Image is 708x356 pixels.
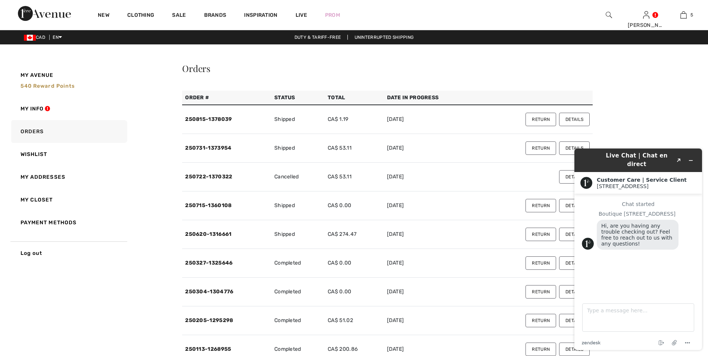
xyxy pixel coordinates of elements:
button: Return [525,141,556,155]
a: 250304-1304776 [185,288,233,295]
a: My Addresses [10,166,127,188]
a: Log out [10,241,127,265]
td: CA$ 0.00 [325,249,384,278]
button: Return [525,199,556,212]
button: Return [525,343,556,356]
a: 250715-1360108 [185,202,231,209]
a: 250731-1373954 [185,145,231,151]
a: Sign In [643,11,649,18]
img: 1ère Avenue [18,6,71,21]
a: 250620-1316661 [185,231,231,237]
td: CA$ 51.02 [325,306,384,335]
td: Shipped [271,134,325,163]
a: 250205-1295298 [185,317,233,324]
td: CA$ 1.19 [325,105,384,134]
button: Details [559,170,590,184]
td: Cancelled [271,163,325,191]
div: Orders [182,64,593,73]
td: [DATE] [384,306,478,335]
a: 250327-1325646 [185,260,233,266]
a: Live [296,11,307,19]
td: CA$ 274.47 [325,220,384,249]
span: Inspiration [244,12,277,20]
th: Status [271,91,325,105]
span: My Avenue [21,71,54,79]
div: [PERSON_NAME] [628,21,664,29]
td: Completed [271,278,325,306]
a: 250815-1378039 [185,116,232,122]
td: [DATE] [384,191,478,220]
a: My Info [10,97,127,120]
button: Details [559,285,590,299]
span: 5 [690,12,693,18]
span: Chat [16,5,32,12]
td: Shipped [271,220,325,249]
img: search the website [606,10,612,19]
a: Prom [325,11,340,19]
button: Return [525,256,556,270]
button: Details [559,256,590,270]
button: Details [559,314,590,327]
button: Return [525,285,556,299]
td: CA$ 53.11 [325,134,384,163]
td: CA$ 0.00 [325,278,384,306]
button: Details [559,141,590,155]
td: CA$ 53.11 [325,163,384,191]
td: [DATE] [384,163,478,191]
td: [DATE] [384,134,478,163]
a: 5 [665,10,702,19]
span: 540 Reward points [21,83,75,89]
img: My Bag [680,10,687,19]
a: Sale [172,12,186,20]
td: [DATE] [384,249,478,278]
th: Date in Progress [384,91,478,105]
td: [DATE] [384,278,478,306]
span: EN [53,35,62,40]
button: Details [559,343,590,356]
img: Canadian Dollar [24,35,36,41]
td: [DATE] [384,220,478,249]
button: Details [559,113,590,126]
th: Total [325,91,384,105]
button: Details [559,199,590,212]
td: [DATE] [384,105,478,134]
a: Payment Methods [10,211,127,234]
img: My Info [643,10,649,19]
td: CA$ 0.00 [325,191,384,220]
span: CAD [24,35,48,40]
a: New [98,12,109,20]
a: Orders [10,120,127,143]
iframe: Find more information here [568,143,708,356]
a: My Closet [10,188,127,211]
button: Details [559,228,590,241]
a: Clothing [127,12,154,20]
a: Wishlist [10,143,127,166]
button: Return [525,314,556,327]
button: Return [525,228,556,241]
button: Return [525,113,556,126]
a: Brands [204,12,227,20]
a: 250113-1268955 [185,346,231,352]
td: Completed [271,249,325,278]
td: Completed [271,306,325,335]
a: 250722-1370322 [185,174,232,180]
td: Shipped [271,191,325,220]
td: Shipped [271,105,325,134]
th: Order # [182,91,271,105]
